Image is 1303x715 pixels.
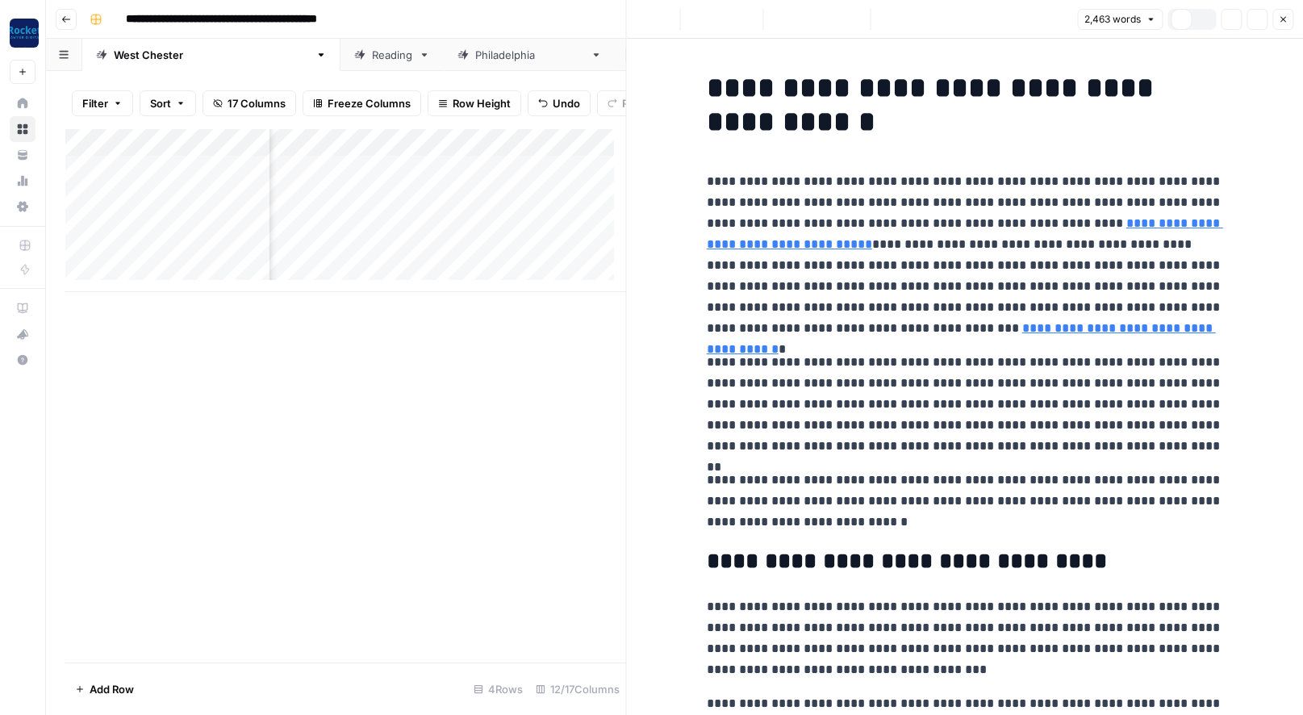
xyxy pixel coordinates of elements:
[10,194,35,220] a: Settings
[90,681,134,697] span: Add Row
[372,47,412,63] div: Reading
[10,168,35,194] a: Usage
[444,39,616,71] a: [GEOGRAPHIC_DATA]
[114,47,309,63] div: [GEOGRAPHIC_DATA][PERSON_NAME]
[467,676,529,702] div: 4 Rows
[203,90,296,116] button: 17 Columns
[10,322,35,346] div: What's new?
[10,19,39,48] img: Rocket Pilots Logo
[553,95,580,111] span: Undo
[303,90,421,116] button: Freeze Columns
[475,47,584,63] div: [GEOGRAPHIC_DATA]
[10,295,35,321] a: AirOps Academy
[10,90,35,116] a: Home
[529,676,626,702] div: 12/17 Columns
[82,95,108,111] span: Filter
[528,90,591,116] button: Undo
[597,90,658,116] button: Redo
[228,95,286,111] span: 17 Columns
[10,142,35,168] a: Your Data
[10,13,35,53] button: Workspace: Rocket Pilots
[82,39,340,71] a: [GEOGRAPHIC_DATA][PERSON_NAME]
[140,90,196,116] button: Sort
[10,321,35,347] button: What's new?
[453,95,511,111] span: Row Height
[150,95,171,111] span: Sort
[328,95,411,111] span: Freeze Columns
[428,90,521,116] button: Row Height
[1084,12,1141,27] span: 2,463 words
[72,90,133,116] button: Filter
[1077,9,1163,30] button: 2,463 words
[10,116,35,142] a: Browse
[65,676,144,702] button: Add Row
[340,39,444,71] a: Reading
[10,347,35,373] button: Help + Support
